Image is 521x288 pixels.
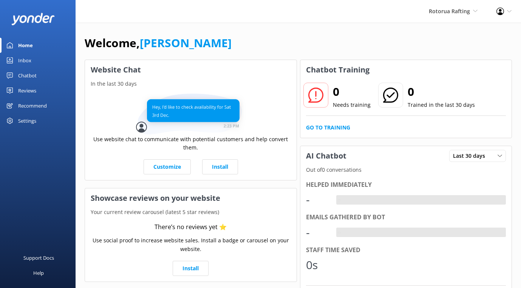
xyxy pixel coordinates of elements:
[18,38,33,53] div: Home
[336,195,342,205] div: -
[85,80,297,88] p: In the last 30 days
[306,123,350,132] a: Go to Training
[140,35,232,51] a: [PERSON_NAME]
[91,135,291,152] p: Use website chat to communicate with potential customers and help convert them.
[306,223,329,242] div: -
[333,83,371,101] h2: 0
[85,34,232,52] h1: Welcome,
[85,188,297,208] h3: Showcase reviews on your website
[453,152,490,160] span: Last 30 days
[91,236,291,253] p: Use social proof to increase website sales. Install a badge or carousel on your website.
[333,101,371,109] p: Needs training
[202,159,238,174] a: Install
[306,180,506,190] div: Helped immediately
[173,261,209,276] a: Install
[136,94,246,135] img: conversation...
[300,60,375,80] h3: Chatbot Training
[33,265,44,280] div: Help
[85,60,297,80] h3: Website Chat
[306,245,506,255] div: Staff time saved
[336,228,342,237] div: -
[18,83,36,98] div: Reviews
[155,222,227,232] div: There’s no reviews yet ⭐
[306,191,329,209] div: -
[144,159,191,174] a: Customize
[300,166,512,174] p: Out of 0 conversations
[18,113,36,128] div: Settings
[306,213,506,222] div: Emails gathered by bot
[408,83,475,101] h2: 0
[18,53,31,68] div: Inbox
[429,8,470,15] span: Rotorua Rafting
[85,208,297,216] p: Your current review carousel (latest 5 star reviews)
[23,250,54,265] div: Support Docs
[408,101,475,109] p: Trained in the last 30 days
[18,68,37,83] div: Chatbot
[300,146,352,166] h3: AI Chatbot
[11,13,55,25] img: yonder-white-logo.png
[18,98,47,113] div: Recommend
[306,256,329,274] div: 0s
